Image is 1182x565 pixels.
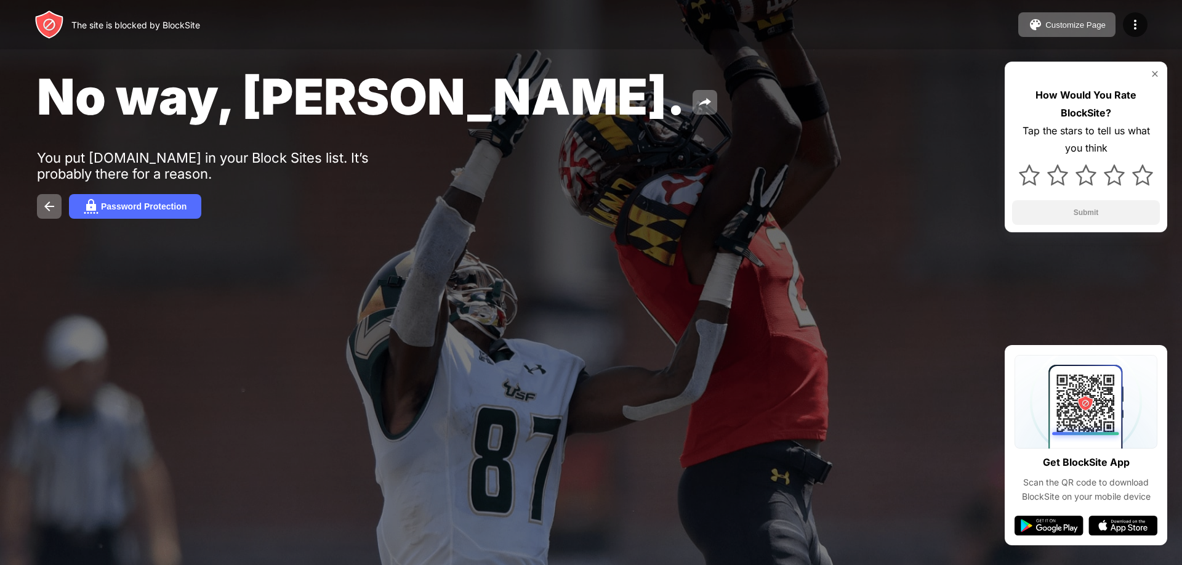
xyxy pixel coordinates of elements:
[1132,165,1153,185] img: star.svg
[1018,12,1116,37] button: Customize Page
[1015,516,1083,535] img: google-play.svg
[37,67,685,126] span: No way, [PERSON_NAME].
[1012,86,1160,122] div: How Would You Rate BlockSite?
[37,150,417,182] div: You put [DOMAIN_NAME] in your Block Sites list. It’s probably there for a reason.
[34,10,64,39] img: header-logo.svg
[1047,165,1068,185] img: star.svg
[42,199,57,214] img: back.svg
[1012,200,1160,225] button: Submit
[1015,355,1157,449] img: qrcode.svg
[1075,165,1096,185] img: star.svg
[1088,516,1157,535] img: app-store.svg
[698,95,712,110] img: share.svg
[69,194,201,219] button: Password Protection
[1015,476,1157,503] div: Scan the QR code to download BlockSite on your mobile device
[1019,165,1040,185] img: star.svg
[71,20,200,30] div: The site is blocked by BlockSite
[101,201,187,211] div: Password Protection
[1028,17,1043,32] img: pallet.svg
[1150,69,1160,79] img: rate-us-close.svg
[1045,20,1106,30] div: Customize Page
[1104,165,1125,185] img: star.svg
[1012,122,1160,158] div: Tap the stars to tell us what you think
[1128,17,1143,32] img: menu-icon.svg
[84,199,98,214] img: password.svg
[37,410,328,551] iframe: Banner
[1043,453,1130,471] div: Get BlockSite App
